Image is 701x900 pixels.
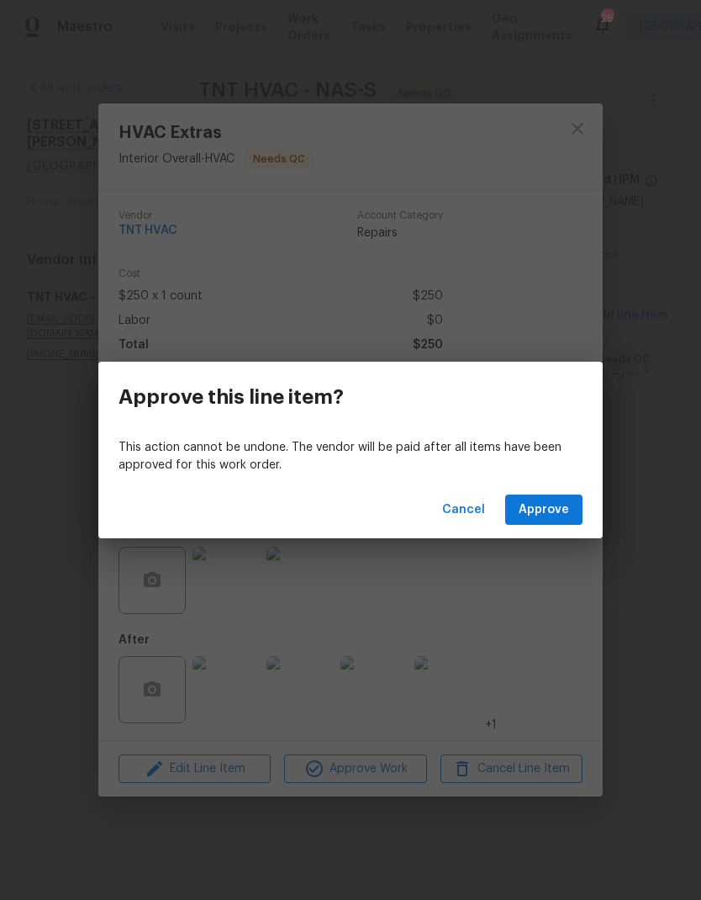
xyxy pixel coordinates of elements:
span: Approve [519,500,569,521]
h3: Approve this line item? [119,385,344,409]
button: Cancel [435,495,492,526]
p: This action cannot be undone. The vendor will be paid after all items have been approved for this... [119,439,582,474]
span: Cancel [442,500,485,521]
button: Approve [505,495,582,526]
